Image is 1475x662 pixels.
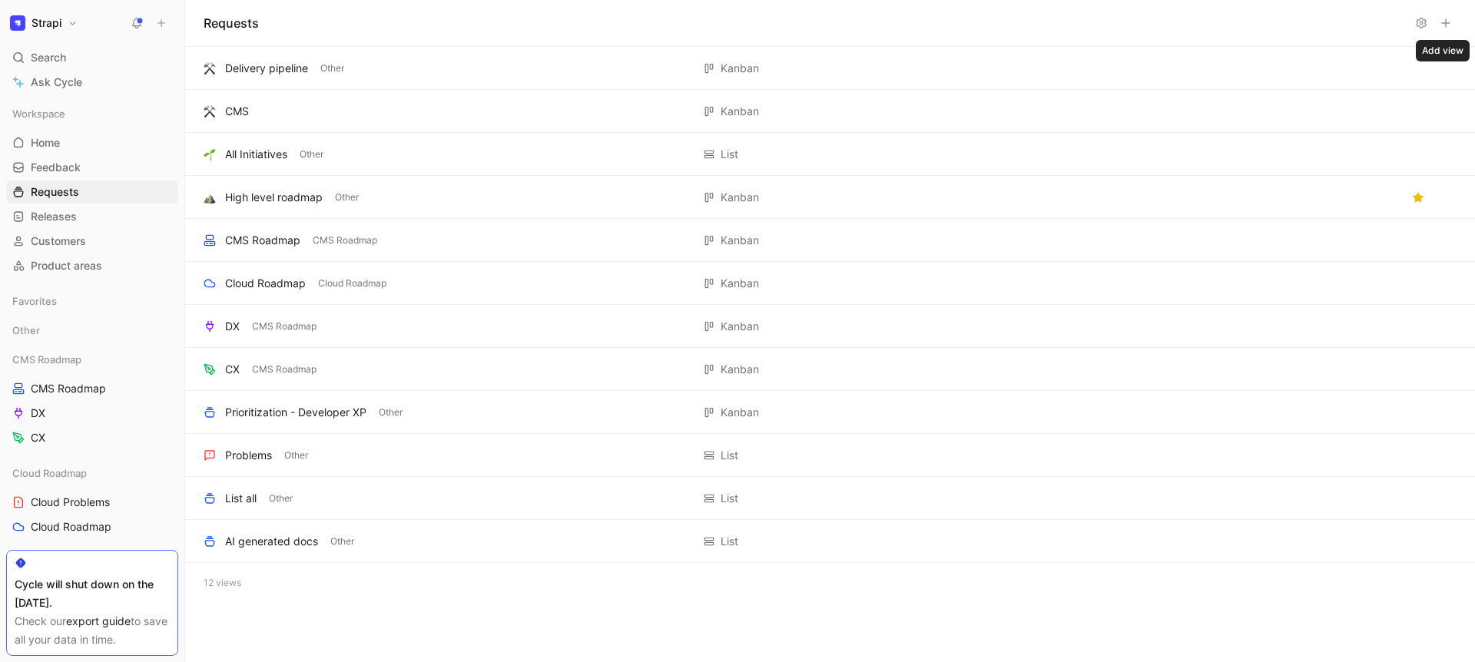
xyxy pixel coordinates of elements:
button: CMS Roadmap [310,233,380,247]
div: Cloud RoadmapCloud ProblemsCloud Roadmap [6,462,178,538]
img: ⚒️ [204,105,216,118]
div: Kanban [721,317,759,336]
div: Other [6,319,178,342]
img: Strapi [10,15,25,31]
span: Other [320,61,344,76]
span: Other [335,190,359,205]
span: Cloud Roadmap [31,519,111,535]
span: Ask Cycle [31,73,82,91]
div: ⛰️High level roadmapOtherKanbanView actions [185,176,1475,219]
span: Other [300,147,323,162]
div: Cloud Roadmap [225,274,306,293]
div: List [721,489,738,508]
span: Releases [31,209,77,224]
div: Delivery pipeline [225,59,308,78]
div: CMS [225,102,249,121]
a: Product areas [6,254,178,277]
div: Other [6,319,178,346]
div: Cloud RoadmapCloud RoadmapKanbanView actions [185,262,1475,305]
span: Other [379,405,403,420]
div: Check our to save all your data in time. [15,612,170,649]
div: ProblemsOtherListView actions [185,434,1475,477]
span: CMS Roadmap [252,362,317,377]
div: DX [225,317,240,336]
div: CMS Roadmap [6,348,178,371]
div: Kanban [721,360,759,379]
div: Kanban [721,59,759,78]
div: List [721,446,738,465]
div: DXCMS RoadmapKanbanView actions [185,305,1475,348]
div: Prioritization - Developer XPOtherKanbanView actions [185,391,1475,434]
span: Cloud Roadmap [318,276,386,291]
a: Cloud Problems [6,491,178,514]
button: Other [332,190,362,204]
button: Other [281,449,311,462]
button: Other [317,61,347,75]
a: Customers [6,230,178,253]
span: Product areas [31,258,102,273]
button: ⚒️ [201,102,219,121]
div: Kanban [721,274,759,293]
div: List [721,145,738,164]
a: CX [6,426,178,449]
div: Kanban [721,102,759,121]
a: CMS Roadmap [6,377,178,400]
button: StrapiStrapi [6,12,81,34]
span: Requests [31,184,79,200]
div: CX [225,360,240,379]
span: Other [330,534,354,549]
button: CMS Roadmap [249,319,320,333]
div: 12 views [185,563,1475,603]
a: Requests [6,180,178,204]
div: Cloud Roadmap [6,462,178,485]
div: CMS RoadmapCMS RoadmapDXCX [6,348,178,449]
span: Other [12,323,40,338]
a: Feedback [6,156,178,179]
button: Other [266,492,296,505]
img: ⛰️ [204,191,216,204]
button: Other [327,535,357,548]
span: CMS Roadmap [31,381,106,396]
span: CMS Roadmap [313,233,377,248]
h1: Requests [204,14,259,32]
button: CMS Roadmap [249,362,320,376]
div: High level roadmap [225,188,323,207]
span: CMS Roadmap [12,352,81,367]
div: Problems [225,446,272,465]
div: Add view [1416,40,1470,61]
div: List [721,532,738,551]
div: CMS Roadmap [225,231,300,250]
div: List allOtherListView actions [185,477,1475,520]
span: Cloud Problems [31,495,110,510]
span: Customers [31,233,86,249]
span: Other [269,491,293,506]
div: CXCMS RoadmapKanbanView actions [185,348,1475,391]
span: DX [31,405,45,421]
a: export guide [66,614,131,627]
div: CMS RoadmapCMS RoadmapKanbanView actions [185,219,1475,262]
span: Favorites [12,293,57,309]
div: Search [6,46,178,69]
span: Home [31,135,60,151]
a: DX [6,402,178,425]
div: 🌱All InitiativesOtherListView actions [185,133,1475,176]
div: AI generated docsOtherListView actions [185,520,1475,563]
span: Other [284,448,308,463]
div: Kanban [721,188,759,207]
span: Search [31,48,66,67]
div: Prioritization - Developer XP [225,403,366,422]
div: List all [225,489,257,508]
div: Kanban [721,403,759,422]
span: CX [31,430,45,445]
a: Releases [6,205,178,228]
img: ⚒️ [204,62,216,74]
button: ⛰️ [201,188,219,207]
a: Cloud Roadmap [6,515,178,538]
a: Ask Cycle [6,71,178,94]
h1: Strapi [31,16,61,30]
button: Cloud Roadmap [315,276,389,290]
div: Kanban [721,231,759,250]
button: Other [297,147,326,161]
div: ⚒️Delivery pipelineOtherKanbanView actions [185,47,1475,90]
span: Feedback [31,160,81,175]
